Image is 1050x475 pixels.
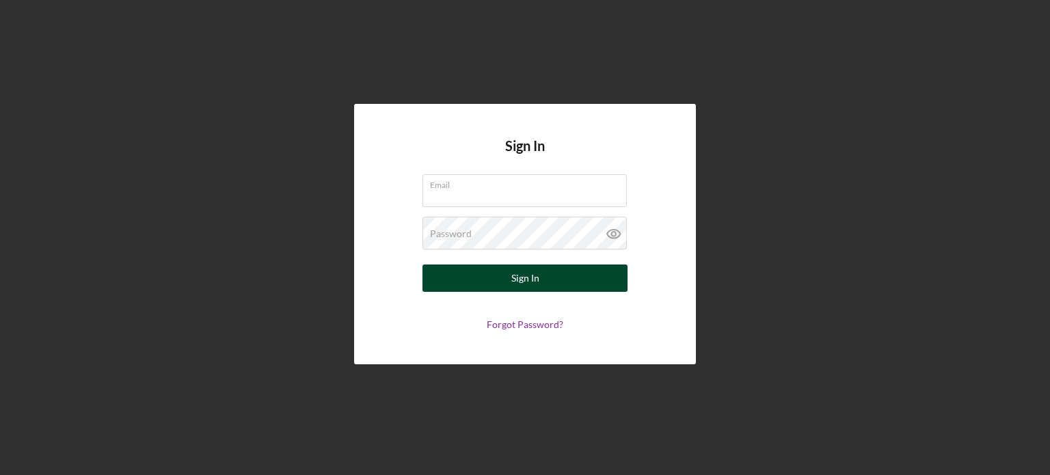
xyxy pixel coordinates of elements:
h4: Sign In [505,138,545,174]
div: Sign In [511,264,539,292]
a: Forgot Password? [487,318,563,330]
button: Sign In [422,264,628,292]
label: Email [430,175,627,190]
label: Password [430,228,472,239]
